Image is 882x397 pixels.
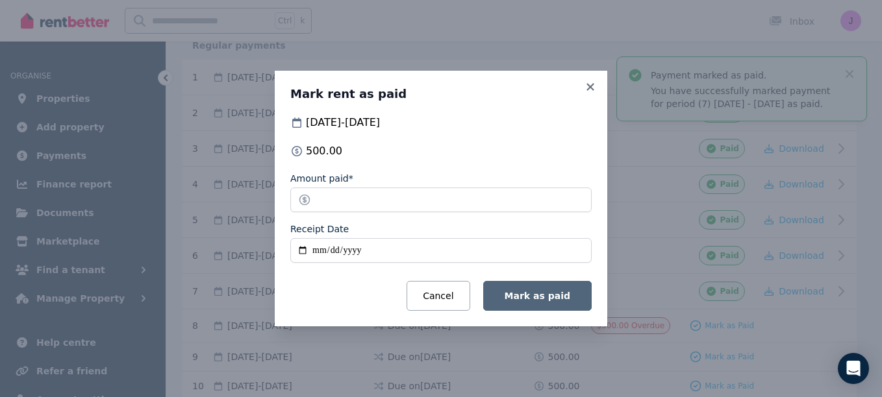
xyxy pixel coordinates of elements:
button: Cancel [407,281,470,311]
h3: Mark rent as paid [290,86,592,102]
label: Amount paid* [290,172,353,185]
span: Mark as paid [505,291,570,301]
div: Open Intercom Messenger [838,353,869,384]
button: Mark as paid [483,281,592,311]
label: Receipt Date [290,223,349,235]
span: 500.00 [306,143,342,159]
span: [DATE] - [DATE] [306,115,380,130]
